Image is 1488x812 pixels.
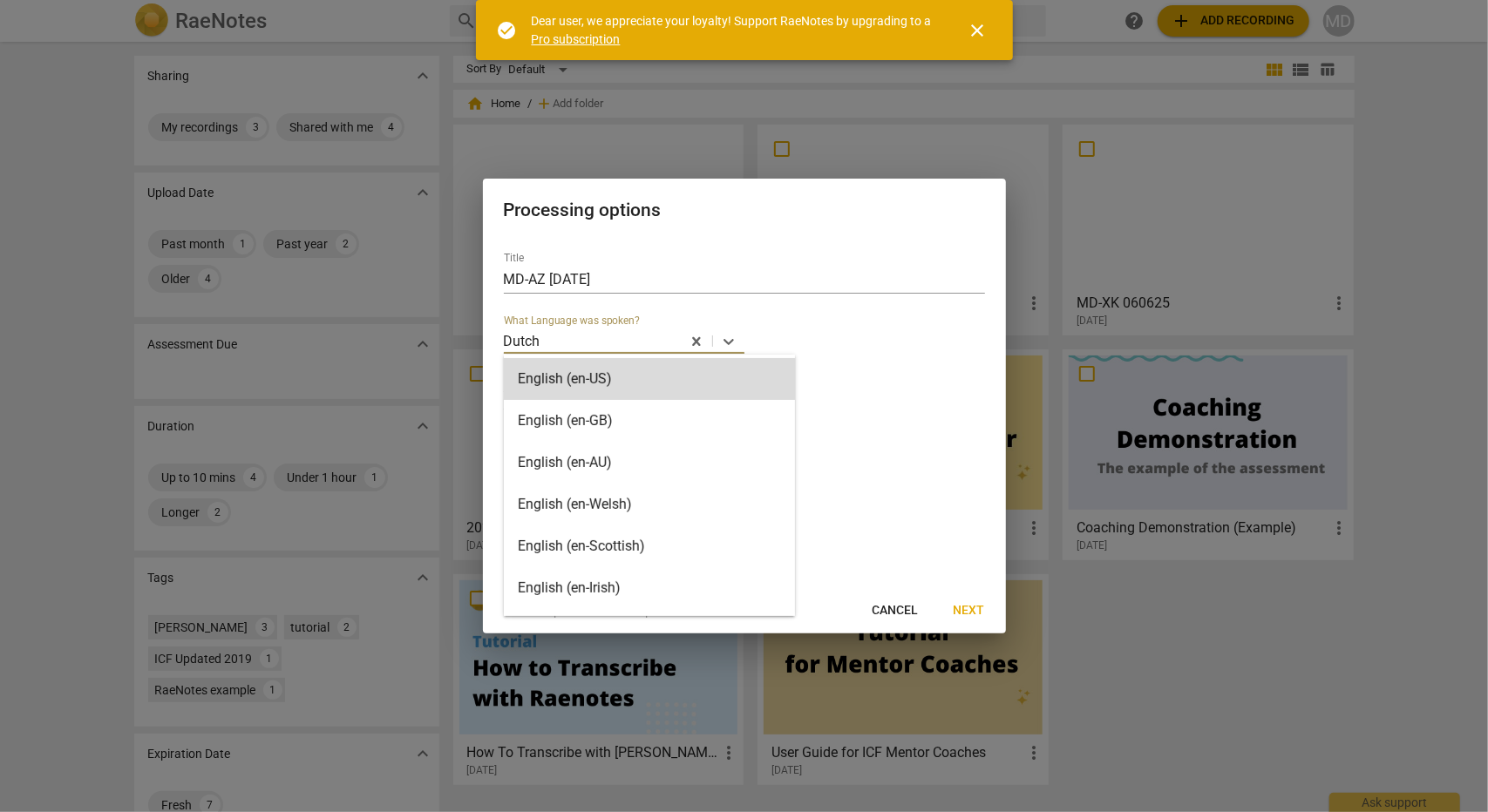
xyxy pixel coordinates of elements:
[504,331,540,351] p: Dutch
[504,442,795,484] div: English (en-AU)
[504,400,795,442] div: English (en-GB)
[504,525,795,567] div: English (en-Scottish)
[859,595,933,626] button: Cancel
[504,567,795,609] div: English (en-Irish)
[504,358,795,400] div: English (en-US)
[504,316,640,327] label: What Language was spoken?
[504,609,795,651] div: Spanish
[954,602,985,619] span: Next
[532,12,936,48] div: Dear user, we appreciate your loyalty! Support RaeNotes by upgrading to a
[504,484,795,525] div: English (en-Welsh)
[968,20,989,41] span: close
[940,595,999,626] button: Next
[532,32,621,46] a: Pro subscription
[504,254,524,264] label: Title
[957,10,999,51] button: Close
[504,200,985,221] h2: Processing options
[873,602,919,619] span: Cancel
[497,20,518,41] span: check_circle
